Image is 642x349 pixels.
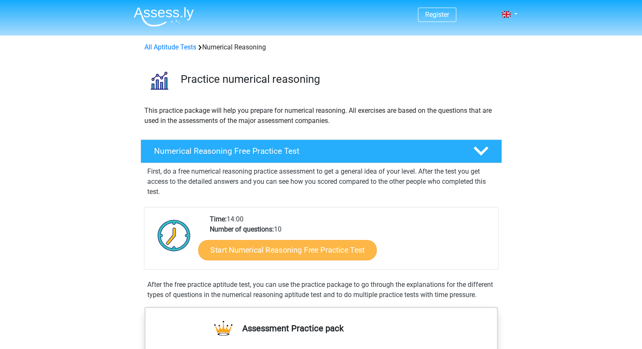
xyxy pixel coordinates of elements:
a: Register [425,11,449,19]
img: numerical reasoning [141,63,177,98]
a: All Aptitude Tests [144,43,196,51]
div: 14:00 10 [203,214,498,269]
img: Clock [153,214,195,256]
b: Number of questions: [210,225,274,233]
h4: Numerical Reasoning Free Practice Test [154,146,460,156]
div: After the free practice aptitude test, you can use the practice package to go through the explana... [144,280,498,300]
h3: Practice numerical reasoning [181,73,495,86]
div: Numerical Reasoning [141,42,501,52]
a: Numerical Reasoning Free Practice Test [137,139,505,163]
p: First, do a free numerical reasoning practice assessment to get a general idea of your level. Aft... [147,166,495,197]
a: Start Numerical Reasoning Free Practice Test [198,240,377,260]
b: Time: [210,215,227,223]
img: Assessly [134,7,194,27]
p: This practice package will help you prepare for numerical reasoning. All exercises are based on t... [144,106,498,126]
